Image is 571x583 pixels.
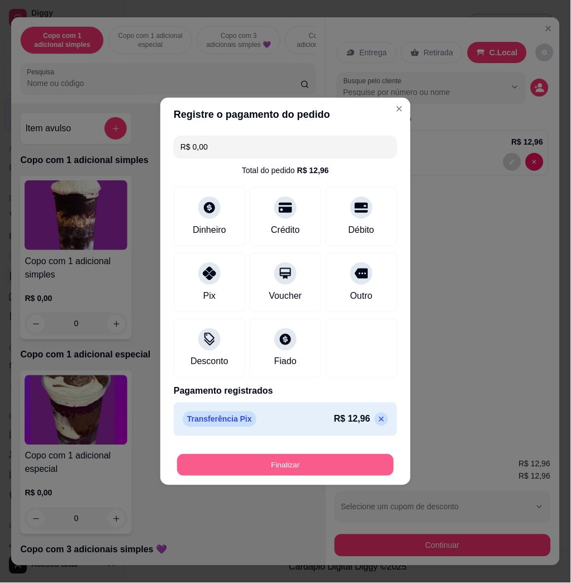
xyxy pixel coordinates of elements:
p: Pagamento registrados [174,385,397,398]
p: R$ 12,96 [334,413,370,426]
div: Crédito [271,223,300,237]
div: Débito [349,223,374,237]
button: Finalizar [177,455,394,476]
div: Total do pedido [242,165,329,176]
div: Outro [350,289,373,303]
input: Ex.: hambúrguer de cordeiro [180,136,391,158]
div: Dinheiro [193,223,226,237]
div: Voucher [269,289,302,303]
header: Registre o pagamento do pedido [160,98,411,131]
div: Pix [203,289,216,303]
div: Fiado [274,355,297,369]
p: Transferência Pix [183,412,256,427]
div: Desconto [191,355,229,369]
div: R$ 12,96 [297,165,329,176]
button: Close [391,100,408,118]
